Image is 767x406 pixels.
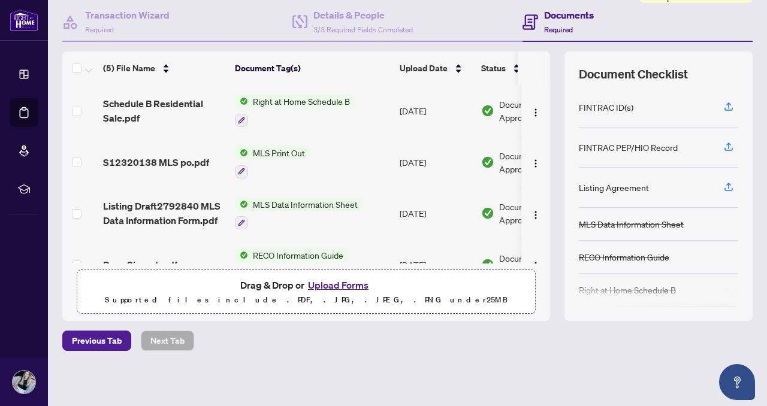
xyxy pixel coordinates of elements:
button: Logo [526,101,545,120]
button: Previous Tab [62,331,131,351]
img: Status Icon [235,249,248,262]
span: Status [481,62,506,75]
button: Logo [526,204,545,223]
img: Logo [531,210,540,220]
span: Schedule B Residential Sale.pdf [103,96,225,125]
th: Status [476,51,578,85]
h4: Details & People [313,8,413,22]
img: Document Status [481,104,494,117]
div: MLS Data Information Sheet [579,217,684,231]
span: Right at Home Schedule B [248,95,355,108]
td: [DATE] [395,239,476,290]
button: Status IconMLS Data Information Sheet [235,198,363,230]
span: Document Approved [499,98,573,124]
button: Open asap [719,364,755,400]
button: Logo [526,153,545,172]
img: Status Icon [235,95,248,108]
td: [DATE] [395,188,476,240]
span: Drag & Drop or [240,277,372,293]
span: Required [544,25,573,34]
div: Listing Agreement [579,181,649,194]
span: (5) File Name [103,62,155,75]
td: [DATE] [395,137,476,188]
span: S12320138 MLS po.pdf [103,155,209,169]
img: Logo [531,159,540,168]
span: MLS Print Out [248,146,310,159]
span: Required [85,25,114,34]
div: FINTRAC ID(s) [579,101,633,114]
p: Supported files include .PDF, .JPG, .JPEG, .PNG under 25 MB [84,293,528,307]
span: RECO Information Guide [248,249,348,262]
img: Status Icon [235,198,248,211]
button: Status IconRECO Information Guide [235,249,348,281]
h4: Transaction Wizard [85,8,170,22]
span: Listing Draft2792840 MLS Data Information Form.pdf [103,199,225,228]
button: Next Tab [141,331,194,351]
img: Logo [531,108,540,117]
span: Document Approved [499,149,573,175]
img: Document Status [481,207,494,220]
div: FINTRAC PEP/HIO Record [579,141,678,154]
img: Status Icon [235,146,248,159]
img: Document Status [481,258,494,271]
img: Document Status [481,156,494,169]
th: Upload Date [395,51,476,85]
th: (5) File Name [98,51,230,85]
span: Reco Signed .pdf [103,257,177,272]
span: 3/3 Required Fields Completed [313,25,413,34]
button: Status IconRight at Home Schedule B [235,95,355,127]
span: Document Approved [499,200,573,226]
h4: Documents [544,8,594,22]
button: Status IconMLS Print Out [235,146,310,178]
button: Upload Forms [304,277,372,293]
button: Logo [526,255,545,274]
span: Document Checklist [579,66,688,83]
span: MLS Data Information Sheet [248,198,363,211]
td: [DATE] [395,85,476,137]
span: Upload Date [400,62,448,75]
span: Document Approved [499,252,573,278]
div: Right at Home Schedule B [579,283,676,296]
th: Document Tag(s) [230,51,395,85]
img: Logo [531,261,540,271]
img: logo [10,9,38,31]
span: Drag & Drop orUpload FormsSupported files include .PDF, .JPG, .JPEG, .PNG under25MB [77,270,535,314]
span: Previous Tab [72,331,122,350]
div: RECO Information Guide [579,250,669,263]
img: Profile Icon [13,371,35,393]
